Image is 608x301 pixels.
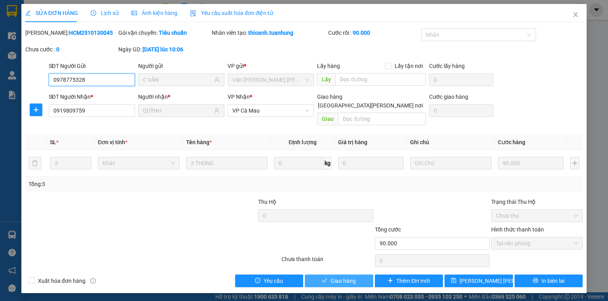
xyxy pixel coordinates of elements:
div: VP gửi [228,62,314,70]
div: Chưa thanh toán [281,255,374,269]
div: Gói vận chuyển: [118,28,210,37]
label: Cước giao hàng [429,94,468,100]
div: Chưa cước : [25,45,117,54]
span: Giao hàng [317,94,342,100]
span: Lấy tận nơi [391,62,426,70]
span: exclamation-circle [255,278,260,284]
div: Nhân viên tạo: [212,28,327,37]
input: 0 [338,157,404,169]
span: info-circle [90,278,96,284]
span: picture [131,10,137,16]
span: Văn phòng Hồ Chí Minh [232,74,309,86]
span: Yêu cầu [264,277,283,285]
input: Ghi Chú [410,157,492,169]
span: Chưa thu [496,210,578,222]
b: HCM2510130045 [69,30,113,36]
input: 0 [498,157,564,169]
span: Xuất hóa đơn hàng [35,277,89,285]
button: exclamation-circleYêu cầu [235,275,304,287]
span: Thêm ĐH mới [396,277,430,285]
label: Cước lấy hàng [429,63,465,69]
span: VP Nhận [228,94,250,100]
input: Tên người gửi [143,75,213,84]
div: Tổng: 3 [28,180,235,188]
span: close [572,11,579,18]
span: Ảnh kiện hàng [131,10,177,16]
input: VD: Bàn, Ghế [186,157,268,169]
img: icon [190,10,196,17]
span: user [214,77,220,83]
input: Cước lấy hàng [429,73,493,86]
button: plusThêm ĐH mới [375,275,443,287]
input: Cước giao hàng [429,104,493,117]
span: SL [50,139,56,145]
span: user [214,108,220,113]
span: Đơn vị tính [98,139,127,145]
input: Tên người nhận [143,106,213,115]
span: Tổng cước [375,226,401,233]
span: kg [324,157,332,169]
th: Ghi chú [407,135,495,150]
span: check [322,278,327,284]
b: Tiêu chuẩn [159,30,187,36]
div: Trạng thái Thu Hộ [491,198,583,206]
div: SĐT Người Gửi [49,62,135,70]
button: plus [570,157,579,169]
span: Tại văn phòng [496,237,578,249]
b: 90.000 [353,30,370,36]
input: Dọc đường [335,73,426,86]
div: SĐT Người Nhận [49,92,135,101]
span: Tên hàng [186,139,212,145]
span: Lấy hàng [317,63,340,69]
div: Người gửi [138,62,224,70]
span: printer [533,278,538,284]
span: Yêu cầu xuất hóa đơn điện tử [190,10,274,16]
span: save [451,278,456,284]
div: [PERSON_NAME]: [25,28,117,37]
button: Close [564,4,587,26]
input: Dọc đường [338,113,426,125]
button: printerIn biên lai [515,275,583,287]
button: delete [28,157,41,169]
button: checkGiao hàng [305,275,373,287]
span: In biên lai [541,277,564,285]
span: [GEOGRAPHIC_DATA][PERSON_NAME] nơi [315,101,426,110]
div: Người nhận [138,92,224,101]
b: [DATE] lúc 10:06 [142,46,183,53]
span: Khác [103,157,175,169]
span: Giá trị hàng [338,139,367,145]
span: Thu Hộ [258,199,276,205]
span: Giao hàng [331,277,356,285]
span: edit [25,10,31,16]
span: [PERSON_NAME] [PERSON_NAME] [460,277,545,285]
span: clock-circle [91,10,96,16]
label: Hình thức thanh toán [491,226,544,233]
span: Lấy [317,73,335,86]
span: plus [388,278,393,284]
span: SỬA ĐƠN HÀNG [25,10,78,16]
button: plus [30,103,42,116]
span: VP Cà Mau [232,105,309,117]
span: Cước hàng [498,139,525,145]
span: plus [30,107,42,113]
div: Cước rồi : [328,28,420,37]
b: 0 [56,46,59,53]
b: thioanh.tuanhung [248,30,293,36]
span: Giao [317,113,338,125]
span: Lịch sử [91,10,119,16]
span: Định lượng [289,139,317,145]
button: save[PERSON_NAME] [PERSON_NAME] [445,275,513,287]
div: Ngày GD: [118,45,210,54]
